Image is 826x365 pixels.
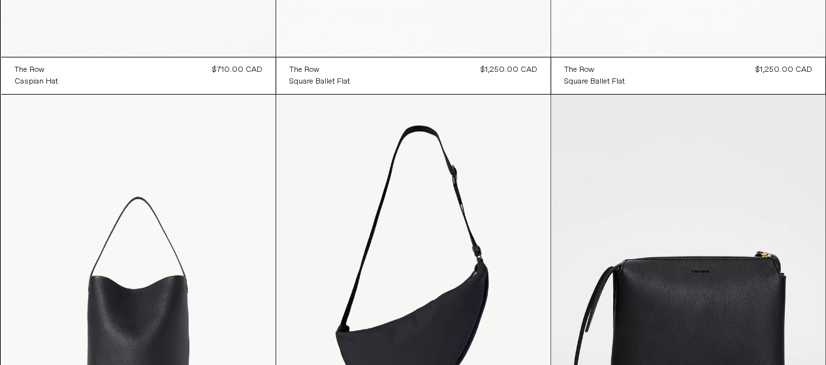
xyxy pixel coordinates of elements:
div: $710.00 CAD [212,64,262,76]
a: The Row [14,64,58,76]
div: The Row [289,65,319,76]
div: The Row [564,65,594,76]
a: The Row [564,64,625,76]
a: Square Ballet Flat [564,76,625,87]
div: The Row [14,65,44,76]
a: The Row [289,64,350,76]
div: $1,250.00 CAD [481,64,537,76]
a: Square Ballet Flat [289,76,350,87]
a: Caspian Hat [14,76,58,87]
div: $1,250.00 CAD [755,64,812,76]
